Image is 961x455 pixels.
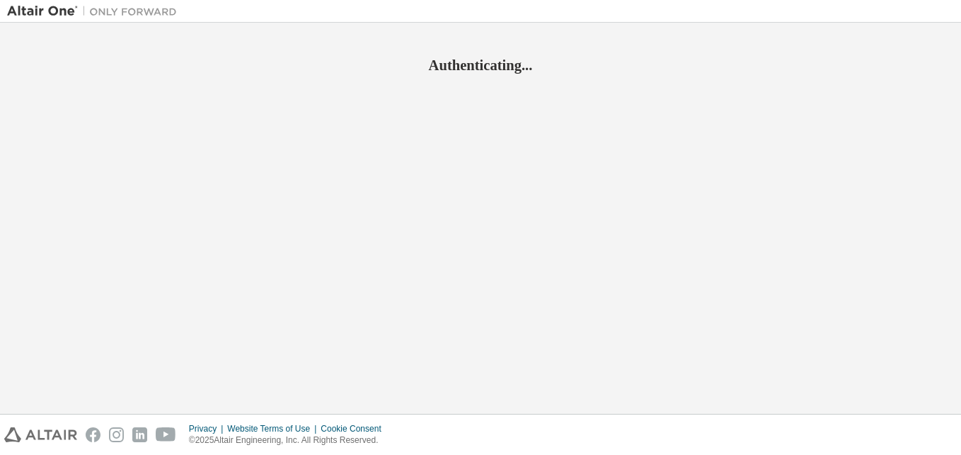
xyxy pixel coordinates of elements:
img: facebook.svg [86,427,100,442]
div: Website Terms of Use [227,423,321,434]
p: © 2025 Altair Engineering, Inc. All Rights Reserved. [189,434,390,446]
h2: Authenticating... [7,56,954,74]
img: linkedin.svg [132,427,147,442]
div: Privacy [189,423,227,434]
div: Cookie Consent [321,423,389,434]
img: altair_logo.svg [4,427,77,442]
img: Altair One [7,4,184,18]
img: youtube.svg [156,427,176,442]
img: instagram.svg [109,427,124,442]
